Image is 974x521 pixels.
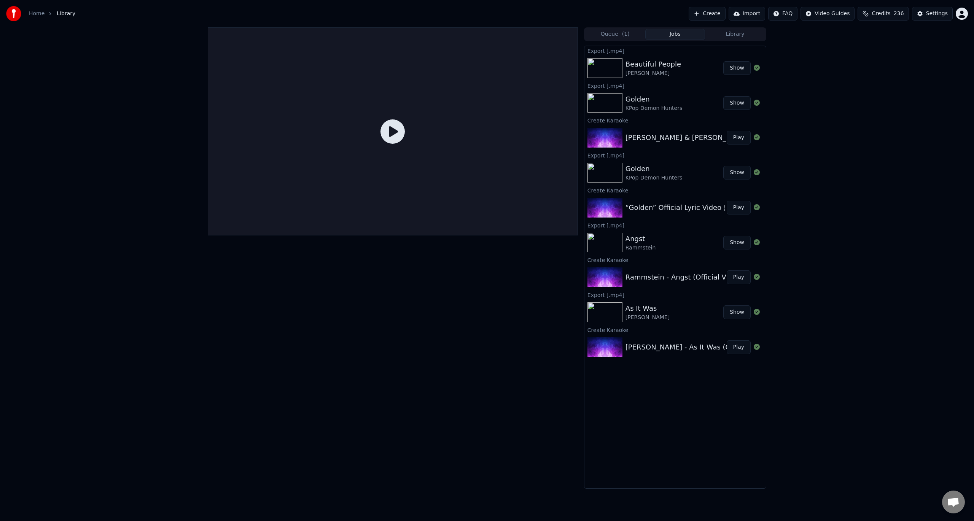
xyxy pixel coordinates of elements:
div: [PERSON_NAME] [625,314,670,321]
button: Jobs [645,29,705,40]
div: [PERSON_NAME] [625,70,681,77]
button: Library [705,29,765,40]
a: Home [29,10,45,17]
div: Golden [625,164,682,174]
div: [PERSON_NAME] & [PERSON_NAME] - Beautiful People [625,132,812,143]
div: Export [.mp4] [584,290,766,299]
div: Create Karaoke [584,116,766,125]
div: Rammstein - Angst (Official Video) (1080p_25fps_H264-128kbit_AAC) [625,272,863,283]
span: Credits [872,10,890,17]
div: Open chat [942,491,965,513]
button: Play [727,270,751,284]
div: Export [.mp4] [584,151,766,160]
div: Export [.mp4] [584,221,766,230]
button: FAQ [768,7,797,21]
button: Credits236 [858,7,909,21]
div: Create Karaoke [584,255,766,264]
div: As It Was [625,303,670,314]
div: KPop Demon Hunters [625,174,682,182]
button: Show [723,236,751,249]
div: [PERSON_NAME] - As It Was (Official Video) (1440p_25fps_AV1-128kbit_AAC) [625,342,888,353]
button: Show [723,305,751,319]
button: Show [723,166,751,179]
span: 236 [894,10,904,17]
img: youka [6,6,21,21]
nav: breadcrumb [29,10,75,17]
button: Show [723,61,751,75]
div: Golden [625,94,682,105]
div: Export [.mp4] [584,46,766,55]
div: Rammstein [625,244,656,252]
div: KPop Demon Hunters [625,105,682,112]
button: Video Guides [801,7,855,21]
div: Angst [625,233,656,244]
div: Export [.mp4] [584,81,766,90]
div: Settings [926,10,948,17]
button: Settings [912,7,953,21]
button: Play [727,131,751,145]
button: Import [729,7,765,21]
div: Create Karaoke [584,186,766,195]
button: Create [689,7,726,21]
button: Show [723,96,751,110]
div: Create Karaoke [584,325,766,334]
span: ( 1 ) [622,30,630,38]
span: Library [57,10,75,17]
button: Play [727,201,751,214]
button: Queue [585,29,645,40]
button: Play [727,340,751,354]
div: Beautiful People [625,59,681,70]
